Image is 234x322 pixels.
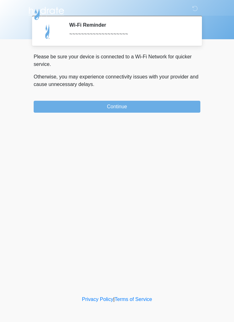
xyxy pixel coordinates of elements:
[34,73,200,88] p: Otherwise, you may experience connectivity issues with your provider and cause unnecessary delays
[38,22,57,41] img: Agent Avatar
[27,5,65,20] img: Hydrate IV Bar - Chandler Logo
[114,297,152,302] a: Terms of Service
[113,297,114,302] a: |
[34,101,200,113] button: Continue
[34,53,200,68] p: Please be sure your device is connected to a Wi-Fi Network for quicker service.
[69,30,191,38] div: ~~~~~~~~~~~~~~~~~~~~
[82,297,114,302] a: Privacy Policy
[93,82,94,87] span: .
